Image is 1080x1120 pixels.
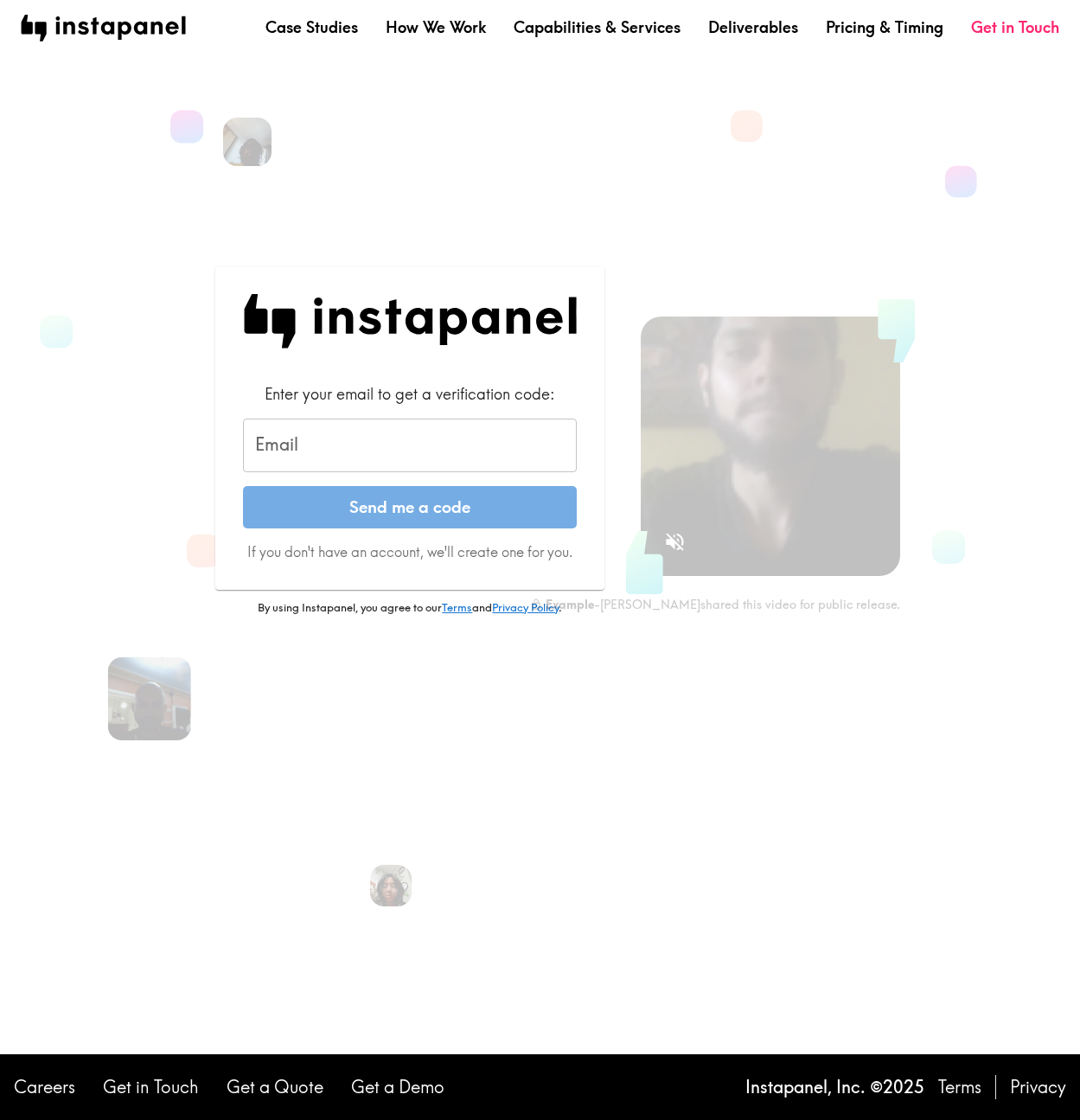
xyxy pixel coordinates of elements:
a: Get in Touch [971,16,1059,38]
a: Terms [442,600,472,614]
a: Get in Touch [103,1075,199,1099]
b: Example [546,597,594,612]
img: Instapanel [243,294,577,349]
button: Send me a code [243,486,577,529]
img: Jacqueline [223,118,272,166]
button: Sound is off [656,523,693,560]
div: Enter your email to get a verification code: [243,383,577,405]
img: instapanel [21,15,186,42]
div: - [PERSON_NAME] shared this video for public release. [530,597,900,612]
a: Get a Quote [227,1075,323,1099]
img: Heena [370,865,412,906]
img: Ari [108,657,191,740]
a: Terms [938,1075,981,1099]
a: Privacy Policy [492,600,559,614]
p: If you don't have an account, we'll create one for you. [243,542,577,561]
a: Pricing & Timing [826,16,943,38]
a: How We Work [386,16,486,38]
a: Capabilities & Services [514,16,681,38]
a: Get a Demo [351,1075,444,1099]
a: Case Studies [265,16,358,38]
a: Careers [14,1075,75,1099]
p: Instapanel, Inc. © 2025 [745,1075,924,1099]
a: Privacy [1010,1075,1066,1099]
a: Deliverables [708,16,798,38]
p: By using Instapanel, you agree to our and . [215,600,604,616]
